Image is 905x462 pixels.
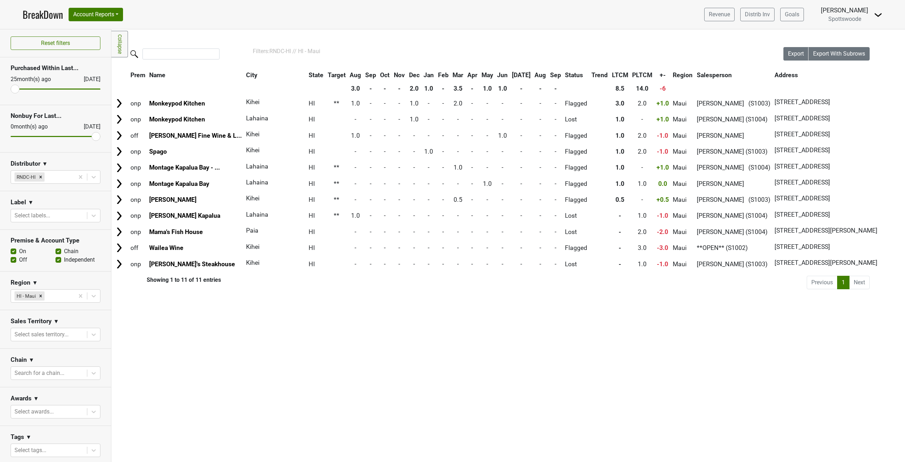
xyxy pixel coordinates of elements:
span: ▼ [33,394,39,403]
span: 1.0 [410,116,419,123]
th: Salesperson: activate to sort column ascending [695,69,772,81]
span: [STREET_ADDRESS] [775,178,830,187]
span: - [384,148,386,155]
button: Account Reports [69,8,123,21]
span: Status [565,72,583,79]
span: [STREET_ADDRESS] [775,130,830,139]
td: onp [129,144,147,159]
th: &nbsp;: activate to sort column ascending [112,69,128,81]
td: onp [129,112,147,127]
span: - [428,212,430,219]
th: 8.5 [610,82,630,95]
span: - [413,212,415,219]
th: Prem: activate to sort column ascending [129,69,147,81]
span: [PERSON_NAME] (S1003) [697,148,767,155]
span: - [520,180,522,187]
span: 1.0 [483,180,492,187]
span: - [539,180,541,187]
span: - [370,132,372,139]
span: - [355,148,356,155]
span: Maui [673,180,687,187]
span: Target [328,72,346,79]
span: Maui [673,164,687,171]
span: 1.0 [351,100,360,107]
span: -1.0 [657,148,668,155]
div: [PERSON_NAME] [821,6,868,15]
span: - [442,100,444,107]
th: - [436,82,450,95]
button: Export With Subrows [808,47,870,61]
span: +0.5 [656,196,669,203]
span: [STREET_ADDRESS] [775,146,830,155]
span: [STREET_ADDRESS] [775,194,830,203]
img: Arrow right [114,98,124,109]
span: - [384,196,386,203]
th: - [548,82,563,95]
div: 0 month(s) ago [11,122,67,131]
span: HI [309,100,315,107]
span: - [555,164,556,171]
div: [DATE] [77,122,100,131]
span: Kihei [246,147,259,154]
span: - [370,196,372,203]
span: - [384,132,386,139]
span: - [520,116,522,123]
span: - [384,164,386,171]
span: - [398,196,400,203]
span: - [457,212,459,219]
span: - [398,164,400,171]
td: onp [129,160,147,175]
span: Kihei [246,195,259,202]
span: - [398,212,400,219]
span: +1.0 [656,164,669,171]
img: Arrow right [114,227,124,237]
span: - [457,132,459,139]
span: - [428,100,430,107]
a: Revenue [704,8,735,21]
span: - [520,100,522,107]
span: - [555,116,556,123]
th: - [533,82,548,95]
td: Flagged [564,176,589,191]
img: Arrow right [114,114,124,125]
th: Name: activate to sort column ascending [148,69,244,81]
span: [PERSON_NAME] (S1003) [697,100,770,107]
span: 1.0 [615,180,624,187]
span: 0.0 [658,180,667,187]
span: - [442,132,444,139]
span: ▼ [26,433,31,441]
td: Flagged [564,128,589,143]
th: Sep: activate to sort column ascending [548,69,563,81]
span: - [486,132,488,139]
th: 2.0 [407,82,421,95]
a: [PERSON_NAME] Kapalua [149,212,220,219]
th: Feb: activate to sort column ascending [436,69,450,81]
span: 1.0 [498,132,507,139]
h3: Nonbuy For Last... [11,112,100,120]
span: HI [309,212,315,219]
span: Maui [673,100,687,107]
span: - [486,148,488,155]
th: Status: activate to sort column ascending [564,69,589,81]
th: Jul: activate to sort column ascending [510,69,532,81]
a: BreakDown [23,7,63,22]
td: Flagged [564,96,589,111]
th: Region: activate to sort column ascending [671,69,695,81]
td: Lost [564,208,589,223]
span: - [398,116,400,123]
img: Dropdown Menu [874,11,882,19]
span: Trend [591,72,608,79]
th: 3.0 [348,82,363,95]
td: onp [129,176,147,191]
span: [PERSON_NAME] [697,180,744,187]
span: PLTCM [632,72,652,79]
span: 1.0 [424,148,433,155]
span: ▼ [53,317,59,326]
span: 2.0 [638,148,647,155]
span: - [428,164,430,171]
span: - [370,116,372,123]
span: [PERSON_NAME] [697,132,744,139]
span: - [486,100,488,107]
span: - [555,196,556,203]
th: 1.0 [422,82,436,95]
